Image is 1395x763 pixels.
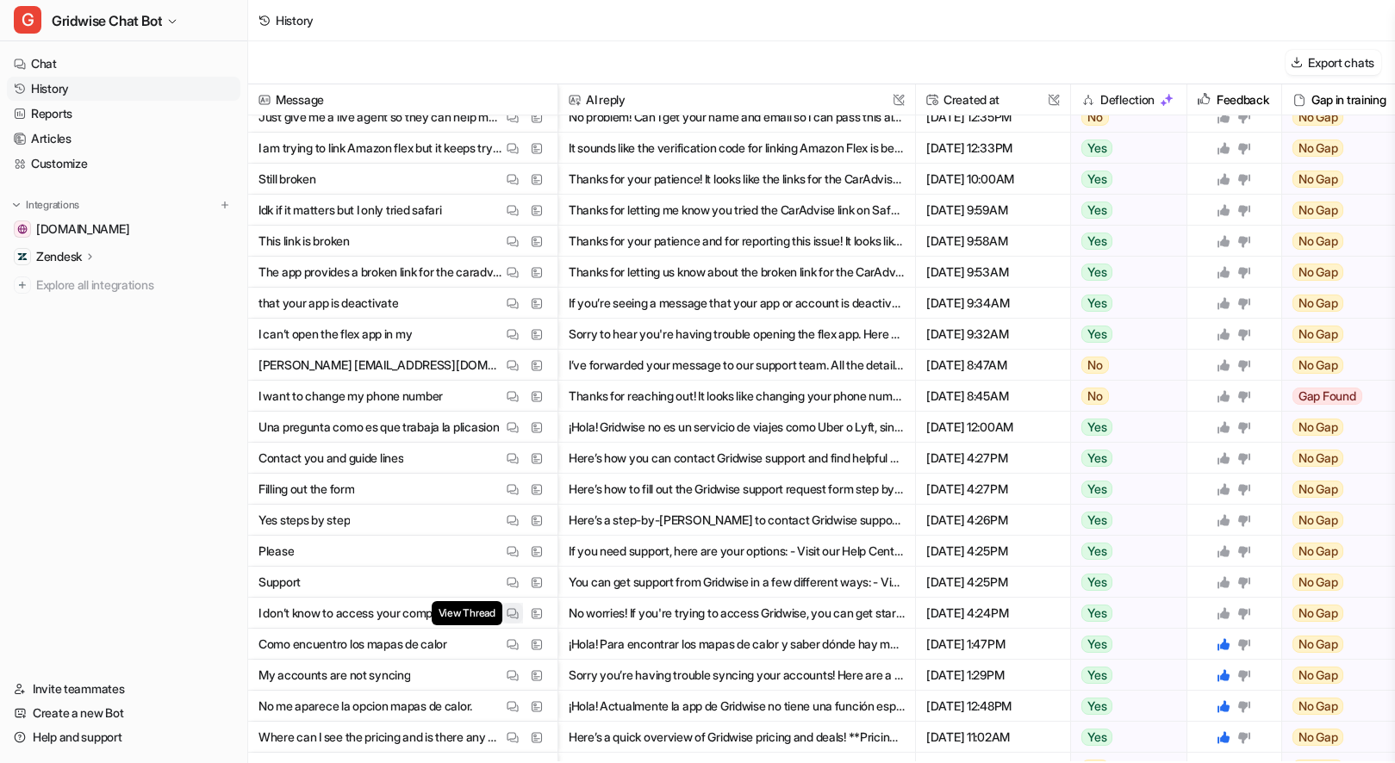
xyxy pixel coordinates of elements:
span: Yes [1081,512,1112,529]
button: Thanks for your patience and for reporting this issue! It looks like the CarAdvise benefit link c... [569,226,905,257]
span: [DATE] 4:27PM [923,443,1063,474]
span: No Gap [1292,574,1344,591]
button: No worries! If you're trying to access Gridwise, you can get started by downloading the app for f... [569,598,905,629]
span: Yes [1081,481,1112,498]
span: [DATE] 12:35PM [923,102,1063,133]
p: Where can I see the pricing and is there any deals ? [258,722,502,753]
p: I can’t open the flex app in my [258,319,412,350]
button: Export chats [1286,50,1381,75]
a: Create a new Bot [7,701,240,725]
span: View Thread [432,601,502,625]
span: No [1081,388,1109,405]
button: Yes [1071,443,1177,474]
button: Yes [1071,288,1177,319]
span: Yes [1081,326,1112,343]
span: Gridwise Chat Bot [52,9,162,33]
span: Yes [1081,574,1112,591]
span: Yes [1081,295,1112,312]
p: Zendesk [36,248,82,265]
span: No [1081,357,1109,374]
span: Yes [1081,636,1112,653]
p: Una pregunta como es que trabaja la plicasion [258,412,499,443]
button: ¡Hola! Gridwise no es un servicio de viajes como Uber o Lyft, sino una app de asistencia para con... [569,412,905,443]
button: No [1071,350,1177,381]
span: [DATE] 10:00AM [923,164,1063,195]
span: [DATE] 4:26PM [923,505,1063,536]
span: No Gap [1292,698,1344,715]
button: Yes [1071,536,1177,567]
span: No Gap [1292,729,1344,746]
span: Yes [1081,419,1112,436]
button: Yes [1071,257,1177,288]
span: [DATE] 9:59AM [923,195,1063,226]
a: Chat [7,52,240,76]
span: Yes [1081,140,1112,157]
span: [DATE] 9:34AM [923,288,1063,319]
a: Invite teammates [7,677,240,701]
span: AI reply [565,84,908,115]
span: Yes [1081,450,1112,467]
span: No Gap [1292,357,1344,374]
span: Yes [1081,729,1112,746]
span: No Gap [1292,264,1344,281]
span: Gap Found [1292,388,1362,405]
p: The app provides a broken link for the caradvise benefit [258,257,502,288]
span: No Gap [1292,202,1344,219]
button: View Thread [502,603,523,623]
button: Yes [1071,226,1177,257]
button: Sorry you’re having trouble syncing your accounts! Here are a few steps you can try: - Go to your... [569,660,905,691]
span: [DATE] 1:47PM [923,629,1063,660]
span: No Gap [1292,481,1344,498]
p: Please [258,536,294,567]
button: Integrations [7,196,84,214]
span: [DATE] 4:27PM [923,474,1063,505]
button: Yes [1071,691,1177,722]
p: Still broken [258,164,316,195]
span: No Gap [1292,109,1344,126]
span: No Gap [1292,140,1344,157]
span: No Gap [1292,233,1344,250]
button: Yes [1071,629,1177,660]
button: Thanks for letting me know you tried the CarAdvise link on Safari and it’s still not working. I d... [569,195,905,226]
span: Yes [1081,605,1112,622]
span: [DATE] 12:00AM [923,412,1063,443]
p: Support [258,567,301,598]
span: Message [255,84,551,115]
p: My accounts are not syncing [258,660,410,691]
button: No [1071,381,1177,412]
button: It sounds like the verification code for linking Amazon Flex is being sent to your old number, ev... [569,133,905,164]
span: Yes [1081,264,1112,281]
button: No [1071,102,1177,133]
p: Idk if it matters but I only tried safari [258,195,442,226]
button: ¡Hola! Para encontrar los mapas de calor y saber dónde hay más demanda, solo tienes que ir a la p... [569,629,905,660]
p: Contact you and guide lines [258,443,403,474]
button: No problem! Can I get your name and email so I can pass this along to our support team? Once I ha... [569,102,905,133]
button: Yes [1071,164,1177,195]
p: Filling out the form [258,474,354,505]
span: [DATE] 4:25PM [923,536,1063,567]
button: Here’s a quick overview of Gridwise pricing and deals! **Pricing:** - The basic Gridwise app is t... [569,722,905,753]
p: I want to change my phone number [258,381,443,412]
button: Yes [1071,195,1177,226]
h2: Feedback [1217,84,1269,115]
img: gridwise.io [17,224,28,234]
span: [DATE] 9:58AM [923,226,1063,257]
a: Articles [7,127,240,151]
p: This link is broken [258,226,350,257]
span: [DOMAIN_NAME] [36,220,129,238]
a: Reports [7,102,240,126]
a: Explore all integrations [7,273,240,297]
p: Just give me a live agent so they can help me with [258,102,502,133]
button: Yes [1071,133,1177,164]
p: Yes steps by step [258,505,350,536]
a: History [7,77,240,101]
button: Yes [1071,722,1177,753]
img: expand menu [10,199,22,211]
p: [PERSON_NAME] [EMAIL_ADDRESS][DOMAIN_NAME] [258,350,502,381]
span: [DATE] 4:24PM [923,598,1063,629]
h2: Deflection [1100,84,1155,115]
a: Customize [7,152,240,176]
span: [DATE] 12:48PM [923,691,1063,722]
button: Here’s how to fill out the Gridwise support request form step by step: 1. Go to the Contact Suppo... [569,474,905,505]
span: [DATE] 8:47AM [923,350,1063,381]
